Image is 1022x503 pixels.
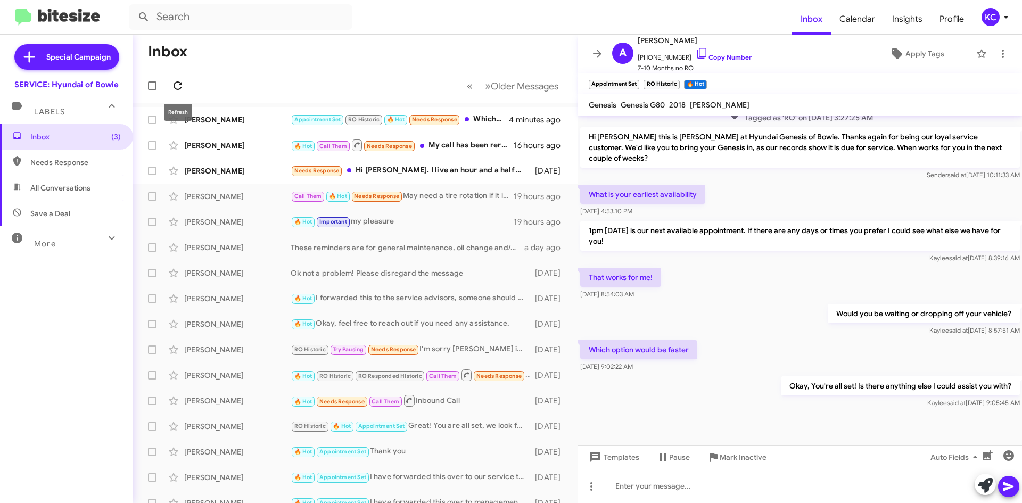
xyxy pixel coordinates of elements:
p: Would you be waiting or dropping off your vehicle? [828,304,1020,323]
span: 🔥 Hot [294,143,312,150]
span: A [619,45,627,62]
span: Kaylee [DATE] 9:05:45 AM [927,399,1020,407]
span: Special Campaign [46,52,111,62]
div: 16 hours ago [514,140,569,151]
p: Okay, You're all set! Is there anything else I could assist you with? [781,376,1020,395]
span: Important [319,218,347,225]
p: What is your earliest availability [580,185,705,204]
span: 🔥 Hot [294,320,312,327]
span: 🔥 Hot [387,116,405,123]
span: Auto Fields [930,448,982,467]
span: said at [949,326,968,334]
span: Mark Inactive [720,448,767,467]
span: Sender [DATE] 10:11:33 AM [927,171,1020,179]
span: RO Historic [319,373,351,380]
div: [PERSON_NAME] [184,319,291,329]
span: Genesis [589,100,616,110]
span: Inbox [792,4,831,35]
small: 🔥 Hot [684,80,707,89]
span: Try Pausing [333,346,364,353]
span: Pause [669,448,690,467]
div: [DATE] [530,293,569,304]
span: Appointment Set [358,423,405,430]
span: Needs Response [294,167,340,174]
span: 7-10 Months no RO [638,63,752,73]
span: « [467,79,473,93]
div: [PERSON_NAME] [184,447,291,457]
span: More [34,239,56,249]
span: Needs Response [371,346,416,353]
div: Great! You are all set, we look forward to seeing you on the 18th :) [291,420,530,432]
div: [DATE] [530,319,569,329]
div: I forwarded this to the service advisors, someone should be reaching out [291,292,530,304]
div: [PERSON_NAME] [184,370,291,381]
nav: Page navigation example [461,75,565,97]
span: Older Messages [491,80,558,92]
div: 19 hours ago [514,217,569,227]
span: Needs Response [319,398,365,405]
small: RO Historic [644,80,679,89]
p: That works for me! [580,268,661,287]
span: Needs Response [412,116,457,123]
p: 1pm [DATE] is our next available appointment. If there are any days or times you prefer I could s... [580,221,1020,251]
div: a day ago [524,242,569,253]
div: I have forwarded this over to our service team, someone should be reaching out [291,471,530,483]
span: said at [949,254,968,262]
span: RO Historic [348,116,380,123]
span: RO Historic [294,423,326,430]
a: Profile [931,4,972,35]
div: [PERSON_NAME] [184,217,291,227]
span: Apply Tags [905,44,944,63]
span: 2018 [669,100,686,110]
div: Thank you [291,446,530,458]
span: Call Them [294,193,322,200]
span: [PERSON_NAME] [690,100,749,110]
span: Templates [587,448,639,467]
div: [PERSON_NAME] [184,421,291,432]
span: RO Responded Historic [358,373,422,380]
div: Inbound Call [291,368,530,382]
div: Refresh [164,104,192,121]
span: (3) [111,131,121,142]
span: Labels [34,107,65,117]
div: [DATE] [530,395,569,406]
div: My call has been rerouted to the Jeep dealership saying that Hyundai has an overflow of calls. I ... [291,138,514,152]
div: [DATE] [530,166,569,176]
span: Kaylee [DATE] 8:39:16 AM [929,254,1020,262]
div: 4 minutes ago [509,114,569,125]
div: [PERSON_NAME] [184,472,291,483]
span: Call Them [372,398,399,405]
span: Needs Response [354,193,399,200]
button: Previous [460,75,479,97]
p: Hi [PERSON_NAME] this is [PERSON_NAME] at Hyundai Genesis of Bowie. Thanks again for being our lo... [580,127,1020,168]
div: Hi [PERSON_NAME]. I live an hour and a half away and am having trouble finding a day to drive up.... [291,164,530,177]
button: KC [972,8,1010,26]
span: 🔥 Hot [294,218,312,225]
div: KC [982,8,1000,26]
span: [DATE] 4:53:10 PM [580,207,632,215]
div: [PERSON_NAME] [184,395,291,406]
div: [PERSON_NAME] [184,191,291,202]
a: Copy Number [696,53,752,61]
div: I'm sorry [PERSON_NAME] is my advisor and I am not due for an oil change until next month. [291,343,530,356]
p: Which option would be faster [580,340,697,359]
button: Templates [578,448,648,467]
span: 🔥 Hot [294,474,312,481]
span: 🔥 Hot [294,373,312,380]
span: » [485,79,491,93]
span: Appointment Set [319,448,366,455]
span: Needs Response [367,143,412,150]
div: 19 hours ago [514,191,569,202]
div: [PERSON_NAME] [184,268,291,278]
div: Ok not a problem! Please disregard the message [291,268,530,278]
div: Inbound Call [291,394,530,407]
span: Call Them [319,143,347,150]
div: Which option would be faster [291,113,509,126]
a: Special Campaign [14,44,119,70]
span: Kaylee [DATE] 8:57:51 AM [929,326,1020,334]
div: [PERSON_NAME] [184,140,291,151]
span: [DATE] 8:54:03 AM [580,290,634,298]
span: Genesis G80 [621,100,665,110]
input: Search [129,4,352,30]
